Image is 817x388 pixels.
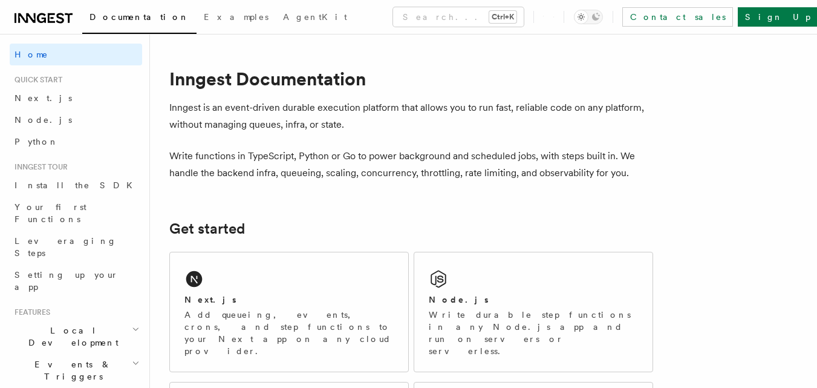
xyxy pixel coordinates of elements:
[15,137,59,146] span: Python
[169,68,653,90] h1: Inngest Documentation
[574,10,603,24] button: Toggle dark mode
[429,294,489,306] h2: Node.js
[10,358,132,383] span: Events & Triggers
[276,4,354,33] a: AgentKit
[204,12,269,22] span: Examples
[169,99,653,133] p: Inngest is an event-driven durable execution platform that allows you to run fast, reliable code ...
[15,180,140,190] span: Install the SDK
[184,294,236,306] h2: Next.js
[10,44,142,65] a: Home
[414,252,653,372] a: Node.jsWrite durable step functions in any Node.js app and run on servers or serverless.
[15,202,86,224] span: Your first Functions
[169,220,245,237] a: Get started
[283,12,347,22] span: AgentKit
[10,353,142,387] button: Events & Triggers
[10,174,142,196] a: Install the SDK
[429,309,638,357] p: Write durable step functions in any Node.js app and run on servers or serverless.
[489,11,516,23] kbd: Ctrl+K
[10,264,142,298] a: Setting up your app
[10,87,142,109] a: Next.js
[10,196,142,230] a: Your first Functions
[10,307,50,317] span: Features
[10,162,68,172] span: Inngest tour
[10,109,142,131] a: Node.js
[82,4,197,34] a: Documentation
[90,12,189,22] span: Documentation
[15,48,48,61] span: Home
[393,7,524,27] button: Search...Ctrl+K
[184,309,394,357] p: Add queueing, events, crons, and step functions to your Next app on any cloud provider.
[10,131,142,153] a: Python
[10,324,132,349] span: Local Development
[622,7,733,27] a: Contact sales
[15,93,72,103] span: Next.js
[10,75,62,85] span: Quick start
[15,270,119,292] span: Setting up your app
[10,320,142,353] button: Local Development
[10,230,142,264] a: Leveraging Steps
[197,4,276,33] a: Examples
[169,252,409,372] a: Next.jsAdd queueing, events, crons, and step functions to your Next app on any cloud provider.
[15,115,72,125] span: Node.js
[15,236,117,258] span: Leveraging Steps
[169,148,653,182] p: Write functions in TypeScript, Python or Go to power background and scheduled jobs, with steps bu...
